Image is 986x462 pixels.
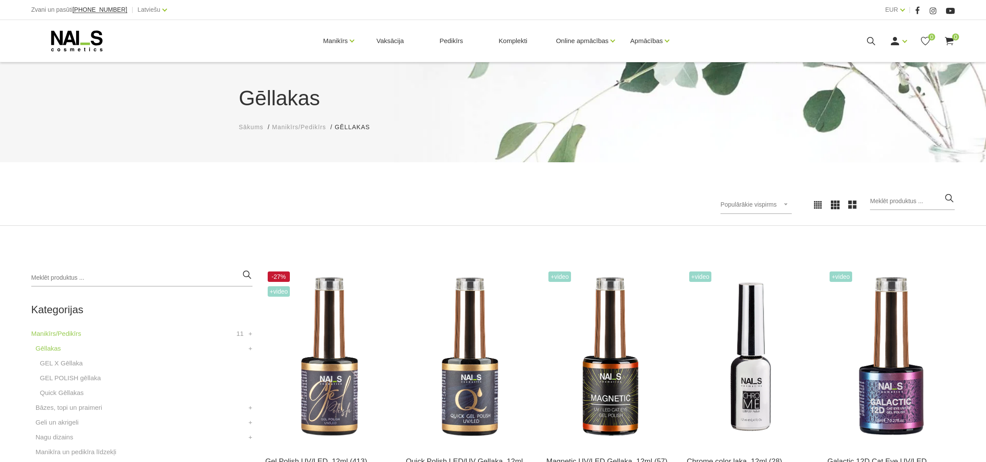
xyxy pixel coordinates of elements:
a: Manikīrs/Pedikīrs [272,123,326,132]
span: +Video [830,271,852,282]
span: +Video [268,286,290,297]
span: -27% [268,271,290,282]
a: Manikīrs [323,23,348,58]
span: Manikīrs/Pedikīrs [272,124,326,131]
a: GEL X Gēllaka [40,358,83,368]
a: Pedikīrs [432,20,470,62]
a: Manikīrs/Pedikīrs [31,328,81,339]
a: Bāzes, topi un praimeri [36,402,102,413]
a: [PHONE_NUMBER] [73,7,127,13]
a: Sākums [239,123,264,132]
img: Ilgnoturīga, intensīvi pigmentēta gellaka. Viegli klājas, lieliski žūst, nesaraujas, neatkāpjas n... [266,269,393,445]
a: Quick Gēllakas [40,388,84,398]
img: Paredzēta hromēta jeb spoguļspīduma efekta veidošanai uz pilnas naga plātnes vai atsevišķiem diza... [687,269,814,445]
input: Meklēt produktus ... [870,193,955,210]
a: Vaksācija [369,20,411,62]
a: Geli un akrigeli [36,417,79,428]
img: Ilgnoturīga gellaka, kas sastāv no metāla mikrodaļiņām, kuras īpaša magnēta ietekmē var pārvērst ... [546,269,674,445]
a: Nagu dizains [36,432,73,442]
a: + [249,432,252,442]
a: 0 [944,36,955,47]
a: Komplekti [492,20,534,62]
a: 0 [920,36,931,47]
img: Daudzdimensionāla magnētiskā gellaka, kas satur smalkas, atstarojošas hroma daļiņas. Ar īpaša mag... [827,269,955,445]
input: Meklēt produktus ... [31,269,252,287]
a: EUR [885,4,898,15]
a: Gēllakas [36,343,61,354]
h1: Gēllakas [239,83,747,114]
span: +Video [689,271,712,282]
div: Zvani un pasūti [31,4,127,15]
span: 0 [952,33,959,40]
h2: Kategorijas [31,304,252,315]
a: Manikīra un pedikīra līdzekļi [36,447,116,457]
a: + [249,343,252,354]
a: + [249,417,252,428]
a: + [249,328,252,339]
span: | [132,4,133,15]
img: Ātri, ērti un vienkārši!Intensīvi pigmentēta gellaka, kas perfekti klājas arī vienā slānī, tādā v... [406,269,533,445]
span: Populārākie vispirms [720,201,777,208]
li: Gēllakas [335,123,378,132]
a: Apmācības [630,23,663,58]
a: Latviešu [138,4,160,15]
span: | [909,4,911,15]
span: 0 [928,33,935,40]
a: + [249,402,252,413]
span: +Video [548,271,571,282]
a: GEL POLISH gēllaka [40,373,101,383]
a: Online apmācības [556,23,608,58]
span: [PHONE_NUMBER] [73,6,127,13]
span: Sākums [239,124,264,131]
span: 11 [236,328,244,339]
